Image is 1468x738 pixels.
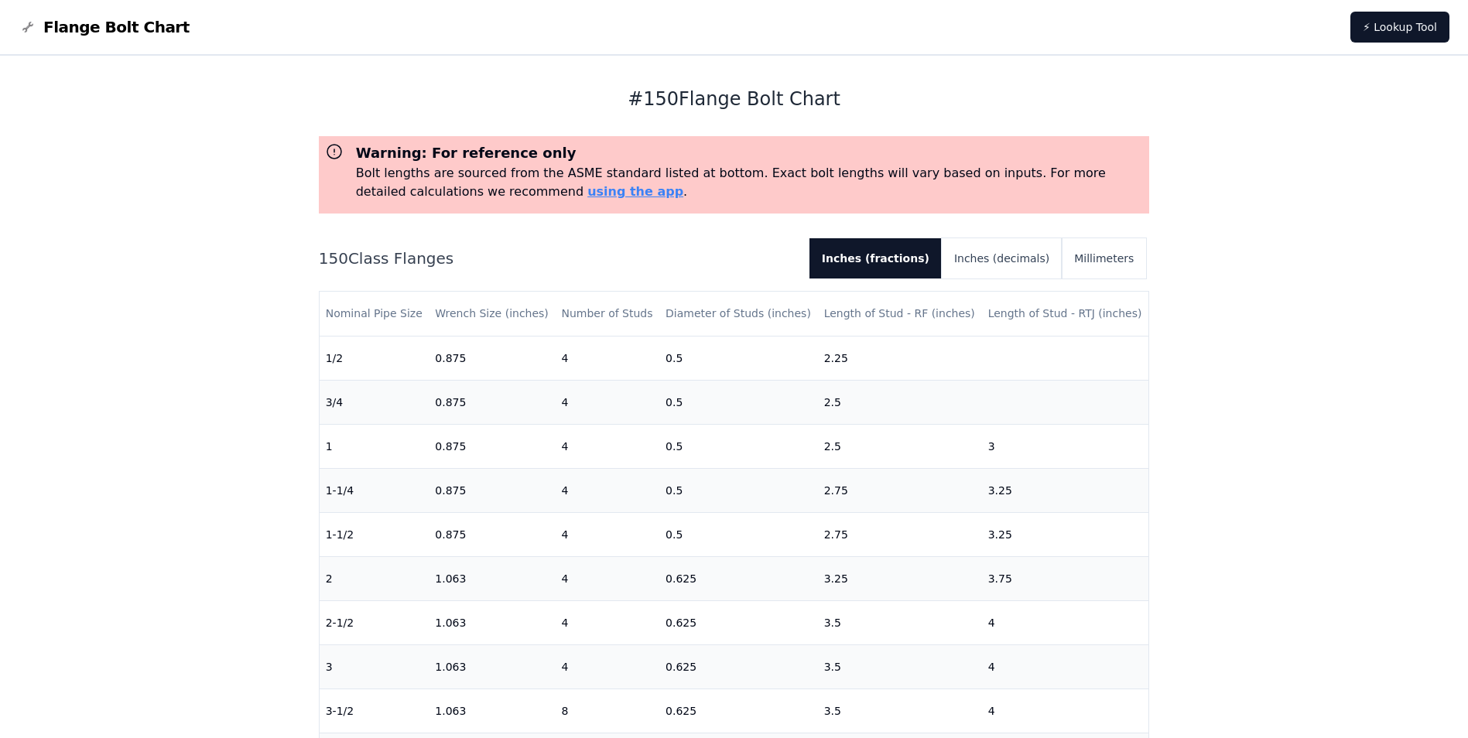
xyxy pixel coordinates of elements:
[982,556,1149,600] td: 3.75
[818,512,982,556] td: 2.75
[809,238,942,278] button: Inches (fractions)
[319,248,797,269] h2: 150 Class Flanges
[320,468,429,512] td: 1-1/4
[320,688,429,733] td: 3-1/2
[659,336,818,380] td: 0.5
[429,380,555,424] td: 0.875
[320,556,429,600] td: 2
[982,600,1149,644] td: 4
[818,292,982,336] th: Length of Stud - RF (inches)
[659,292,818,336] th: Diameter of Studs (inches)
[659,556,818,600] td: 0.625
[555,468,659,512] td: 4
[818,336,982,380] td: 2.25
[429,556,555,600] td: 1.063
[319,87,1150,111] h1: # 150 Flange Bolt Chart
[659,688,818,733] td: 0.625
[429,424,555,468] td: 0.875
[982,644,1149,688] td: 4
[818,468,982,512] td: 2.75
[982,424,1149,468] td: 3
[982,688,1149,733] td: 4
[555,512,659,556] td: 4
[320,336,429,380] td: 1/2
[429,688,555,733] td: 1.063
[429,468,555,512] td: 0.875
[429,292,555,336] th: Wrench Size (inches)
[587,184,683,199] a: using the app
[320,600,429,644] td: 2-1/2
[320,380,429,424] td: 3/4
[429,644,555,688] td: 1.063
[659,468,818,512] td: 0.5
[356,142,1144,164] h3: Warning: For reference only
[818,380,982,424] td: 2.5
[818,424,982,468] td: 2.5
[320,292,429,336] th: Nominal Pipe Size
[555,556,659,600] td: 4
[555,336,659,380] td: 4
[429,336,555,380] td: 0.875
[43,16,190,38] span: Flange Bolt Chart
[320,644,429,688] td: 3
[555,292,659,336] th: Number of Studs
[982,468,1149,512] td: 3.25
[1350,12,1449,43] a: ⚡ Lookup Tool
[356,164,1144,201] p: Bolt lengths are sourced from the ASME standard listed at bottom. Exact bolt lengths will vary ba...
[555,688,659,733] td: 8
[1062,238,1146,278] button: Millimeters
[659,600,818,644] td: 0.625
[429,600,555,644] td: 1.063
[320,424,429,468] td: 1
[659,512,818,556] td: 0.5
[659,424,818,468] td: 0.5
[659,380,818,424] td: 0.5
[942,238,1062,278] button: Inches (decimals)
[555,600,659,644] td: 4
[555,644,659,688] td: 4
[555,380,659,424] td: 4
[982,292,1149,336] th: Length of Stud - RTJ (inches)
[320,512,429,556] td: 1-1/2
[19,18,37,36] img: Flange Bolt Chart Logo
[429,512,555,556] td: 0.875
[818,556,982,600] td: 3.25
[818,644,982,688] td: 3.5
[982,512,1149,556] td: 3.25
[19,16,190,38] a: Flange Bolt Chart LogoFlange Bolt Chart
[818,600,982,644] td: 3.5
[555,424,659,468] td: 4
[659,644,818,688] td: 0.625
[818,688,982,733] td: 3.5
